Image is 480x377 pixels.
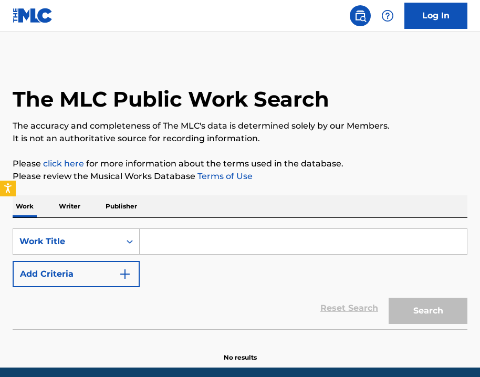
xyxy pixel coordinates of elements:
[13,228,467,329] form: Search Form
[102,195,140,217] p: Publisher
[19,235,114,248] div: Work Title
[350,5,371,26] a: Public Search
[427,327,480,377] iframe: Chat Widget
[354,9,367,22] img: search
[195,171,253,181] a: Terms of Use
[377,5,398,26] div: Help
[13,170,467,183] p: Please review the Musical Works Database
[13,86,329,112] h1: The MLC Public Work Search
[13,8,53,23] img: MLC Logo
[13,120,467,132] p: The accuracy and completeness of The MLC's data is determined solely by our Members.
[224,340,257,362] p: No results
[56,195,84,217] p: Writer
[13,261,140,287] button: Add Criteria
[381,9,394,22] img: help
[404,3,467,29] a: Log In
[119,268,131,280] img: 9d2ae6d4665cec9f34b9.svg
[43,159,84,169] a: click here
[13,195,37,217] p: Work
[13,132,467,145] p: It is not an authoritative source for recording information.
[13,158,467,170] p: Please for more information about the terms used in the database.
